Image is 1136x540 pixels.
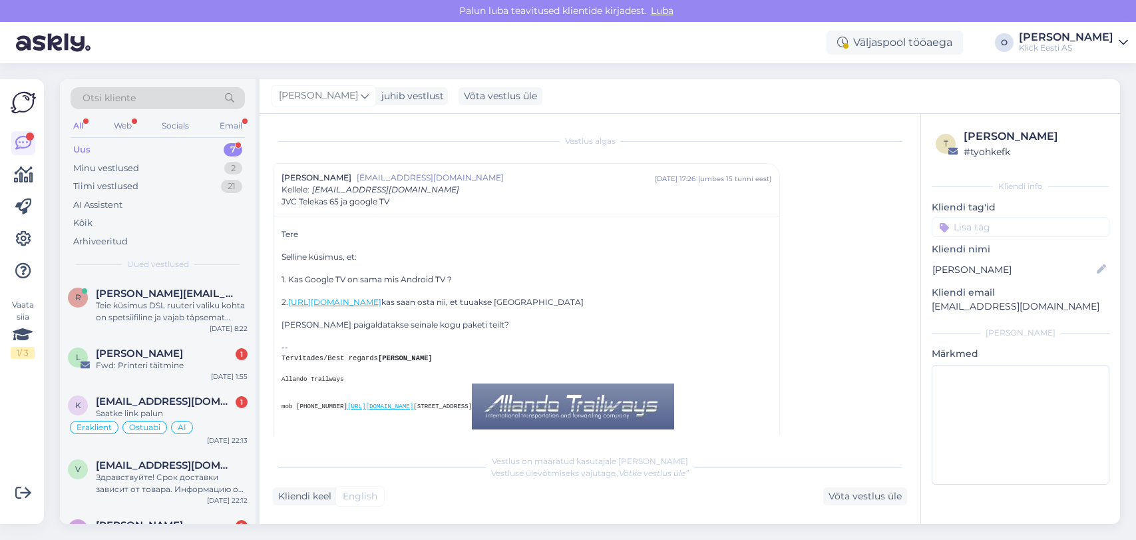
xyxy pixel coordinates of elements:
[159,117,192,135] div: Socials
[210,324,248,334] div: [DATE] 8:22
[995,33,1014,52] div: O
[207,495,248,505] div: [DATE] 22:12
[647,5,677,17] span: Luba
[944,138,948,148] span: t
[357,172,655,184] span: [EMAIL_ADDRESS][DOMAIN_NAME]
[282,172,351,184] span: [PERSON_NAME]
[96,396,234,407] span: komakevin792@gmail.com
[932,200,1109,214] p: Kliendi tag'id
[11,90,36,115] img: Askly Logo
[376,89,444,103] div: juhib vestlust
[75,292,81,302] span: r
[111,117,134,135] div: Web
[71,117,86,135] div: All
[282,354,771,472] pre: Tervitades/Best regards
[77,423,112,431] span: Eraklient
[96,459,234,471] span: vitila48@gmail.com
[312,184,459,194] span: [EMAIL_ADDRESS][DOMAIN_NAME]
[96,348,183,360] span: Laura Välik
[73,216,93,230] div: Kõik
[492,456,688,466] span: Vestlus on määratud kasutajale [PERSON_NAME]
[11,347,35,359] div: 1 / 3
[127,258,189,270] span: Uued vestlused
[96,471,248,495] div: Здравствуйте! Срок доставки зависит от товара. Информацию о сроках доставки интересующего Вас тов...
[282,196,389,208] span: JVC Telekas 65 ja google TV
[347,403,413,410] a: [URL][DOMAIN_NAME]
[616,468,689,478] i: „Võtke vestlus üle”
[1019,32,1128,53] a: [PERSON_NAME]Klick Eesti AS
[932,286,1109,300] p: Kliendi email
[827,31,963,55] div: Väljaspool tööaega
[655,174,695,184] div: [DATE] 17:26
[11,299,35,359] div: Vaata siia
[73,198,122,212] div: AI Assistent
[932,180,1109,192] div: Kliendi info
[75,464,81,474] span: v
[343,489,377,503] span: English
[224,143,242,156] div: 7
[83,91,136,105] span: Otsi kliente
[378,354,433,362] b: [PERSON_NAME]
[96,300,248,324] div: Teie küsimus DSL ruuteri valiku kohta on spetsiifiline ja vajab täpsemat teadmist. Suunan selle p...
[932,242,1109,256] p: Kliendi nimi
[73,180,138,193] div: Tiimi vestlused
[73,235,128,248] div: Arhiveeritud
[75,400,81,410] span: k
[178,423,186,431] span: AI
[282,319,771,331] p: [PERSON_NAME] paigaldatakse seinale kogu paketi teilt?
[96,360,248,372] div: Fwd: Printeri täitmine
[96,288,234,300] span: robert@nores.ee
[96,519,183,531] span: Monika Tamme
[207,435,248,445] div: [DATE] 22:13
[932,347,1109,361] p: Märkmed
[282,251,771,263] p: Selline küsimus, et:
[932,327,1109,339] div: [PERSON_NAME]
[472,384,674,429] img: Allando Trailways
[282,274,771,286] p: 1. Kas Google TV on sama mis Android TV ?
[698,174,771,184] div: ( umbes 15 tunni eest )
[932,217,1109,237] input: Lisa tag
[932,300,1109,314] p: [EMAIL_ADDRESS][DOMAIN_NAME]
[279,89,358,103] span: [PERSON_NAME]
[282,375,771,430] pre: Allando Trailways mob [PHONE_NUMBER] [STREET_ADDRESS]
[211,372,248,382] div: [DATE] 1:55
[129,423,160,431] span: Ostuabi
[224,162,242,175] div: 2
[273,489,331,503] div: Kliendi keel
[73,143,91,156] div: Uus
[236,520,248,532] div: 1
[1019,43,1113,53] div: Klick Eesti AS
[823,487,907,505] div: Võta vestlus üle
[288,297,381,307] a: [URL][DOMAIN_NAME]
[73,162,139,175] div: Minu vestlused
[273,135,907,147] div: Vestlus algas
[282,296,771,308] p: 2. kas saan osta nii, et tuuakse [GEOGRAPHIC_DATA]
[491,468,689,478] span: Vestluse ülevõtmiseks vajutage
[217,117,245,135] div: Email
[96,407,248,419] div: Saatke link palun
[282,228,771,240] p: Tere
[459,87,542,105] div: Võta vestlus üle
[964,129,1105,144] div: [PERSON_NAME]
[1019,32,1113,43] div: [PERSON_NAME]
[932,262,1094,277] input: Lisa nimi
[236,396,248,408] div: 1
[76,352,81,362] span: L
[964,144,1105,159] div: # tyohkefk
[282,342,771,472] div: --
[282,184,309,194] span: Kellele :
[236,348,248,360] div: 1
[221,180,242,193] div: 21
